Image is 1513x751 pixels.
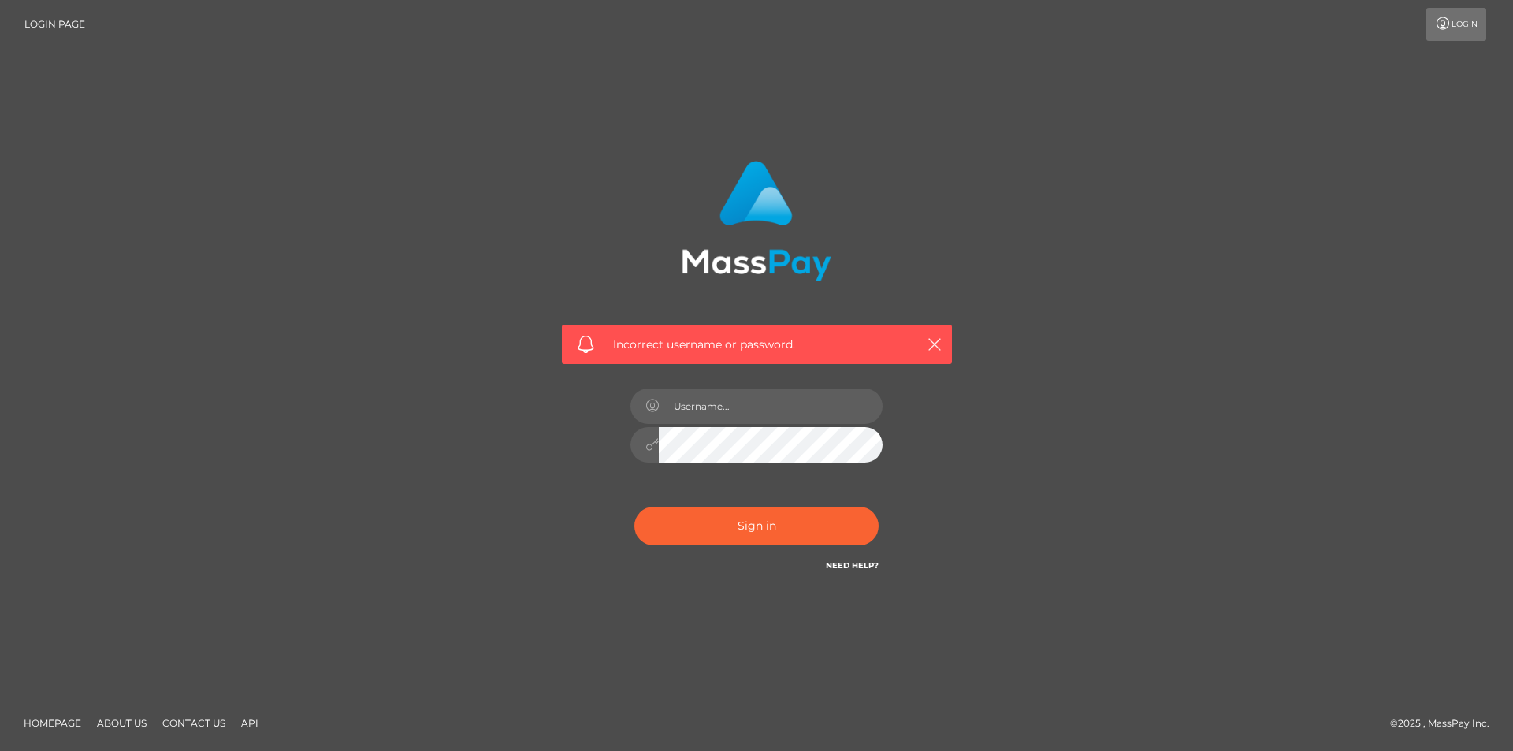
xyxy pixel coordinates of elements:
[1426,8,1486,41] a: Login
[17,711,87,735] a: Homepage
[682,161,831,281] img: MassPay Login
[1390,715,1501,732] div: © 2025 , MassPay Inc.
[156,711,232,735] a: Contact Us
[613,336,901,353] span: Incorrect username or password.
[634,507,879,545] button: Sign in
[235,711,265,735] a: API
[826,560,879,571] a: Need Help?
[659,389,883,424] input: Username...
[24,8,85,41] a: Login Page
[91,711,153,735] a: About Us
